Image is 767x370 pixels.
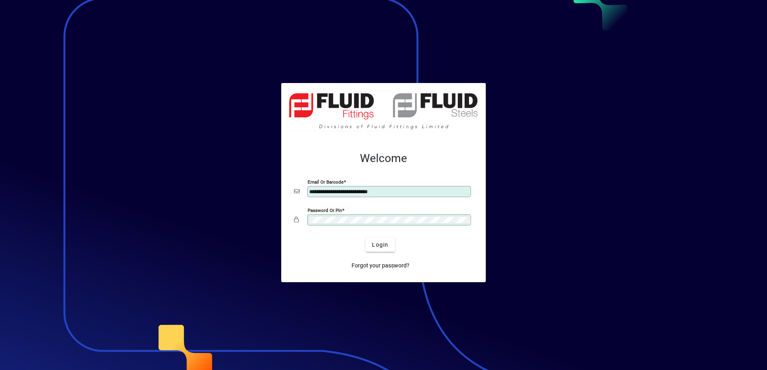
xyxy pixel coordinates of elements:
mat-label: Email or Barcode [308,179,344,185]
span: Forgot your password? [352,261,409,270]
span: Login [372,241,388,249]
button: Login [366,237,395,252]
h2: Welcome [294,152,473,165]
a: Forgot your password? [348,258,413,273]
mat-label: Password or Pin [308,208,342,213]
